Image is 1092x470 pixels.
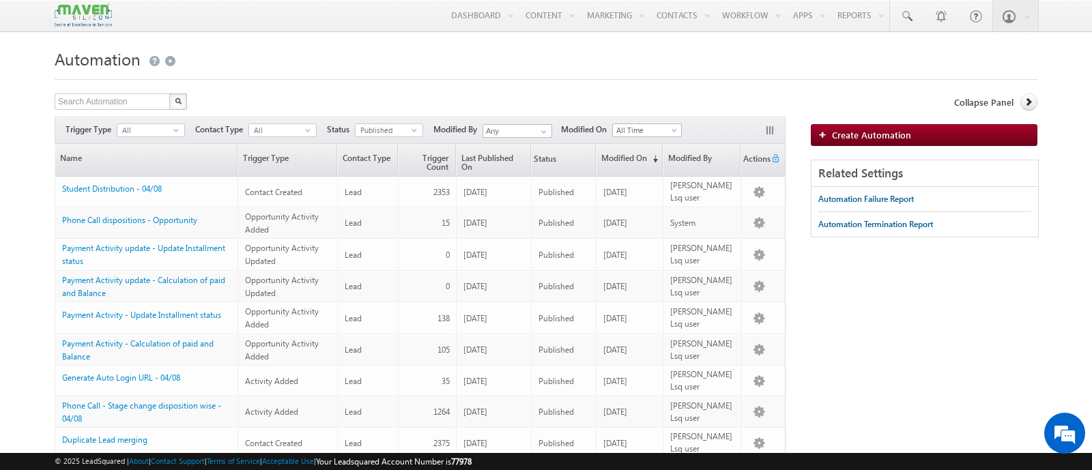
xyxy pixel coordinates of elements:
span: Contact Created [245,438,302,448]
div: [PERSON_NAME] Lsq user [670,306,734,330]
div: Automation Failure Report [818,193,914,205]
span: Published [538,218,574,228]
span: Actions [741,145,771,175]
span: [DATE] [603,187,627,197]
span: [DATE] [463,218,487,228]
input: Type to Search [483,124,552,138]
div: [PERSON_NAME] Lsq user [670,338,734,362]
a: Contact Support [151,456,205,465]
span: Lead [345,250,362,260]
span: select [173,127,184,133]
span: Published [538,407,574,417]
span: Status [327,123,355,136]
a: Student Distribution - 04/08 [62,183,162,194]
span: Trigger Type [66,123,117,136]
a: Payment Activity update - Calculation of paid and Balance [62,275,225,298]
a: Phone Call - Stage change disposition wise - 04/08 [62,400,221,424]
a: Payment Activity - Update Installment status [62,310,221,320]
span: Opportunity Activity Added [245,211,319,235]
a: All Time [612,123,682,137]
span: Published [538,344,574,355]
img: add_icon.png [818,130,832,138]
div: [PERSON_NAME] Lsq user [670,430,734,455]
div: Automation Termination Report [818,218,933,231]
span: 0 [446,281,450,291]
span: Lead [345,218,362,228]
span: [DATE] [603,407,627,417]
span: 1264 [433,407,450,417]
a: Automation Failure Report [818,187,914,211]
span: 35 [442,376,450,386]
span: Lead [345,313,362,323]
a: Show All Items [534,125,551,138]
a: Payment Activity - Calculation of paid and Balance [62,338,214,362]
span: [DATE] [603,344,627,355]
span: Published [356,124,412,136]
a: Terms of Service [207,456,260,465]
a: Contact Type [338,144,397,176]
span: Opportunity Activity Updated [245,275,319,298]
span: Activity Added [245,376,298,386]
span: Contact Created [245,187,302,197]
a: Payment Activity update - Update Installment status [62,243,225,266]
span: Opportunity Activity Added [245,306,319,329]
span: [DATE] [463,376,487,386]
a: Last Published On [457,144,530,176]
div: System [670,217,734,229]
span: 2375 [433,438,450,448]
span: [DATE] [603,250,627,260]
span: [DATE] [603,313,627,323]
div: [PERSON_NAME] Lsq user [670,274,734,299]
span: 138 [437,313,450,323]
span: 77978 [451,456,472,467]
span: [DATE] [463,407,487,417]
span: Modified By [433,123,483,136]
span: Contact Type [195,123,248,136]
img: Search [175,98,182,104]
span: All [117,124,173,136]
span: Lead [345,376,362,386]
span: [DATE] [463,281,487,291]
span: [DATE] [603,218,627,228]
a: About [129,456,149,465]
span: 105 [437,344,450,355]
span: 15 [442,218,450,228]
span: (sorted descending) [647,153,658,164]
a: Duplicate Lead merging [62,435,147,445]
span: select [305,127,316,133]
span: Published [538,250,574,260]
a: Generate Auto Login URL - 04/08 [62,372,180,383]
a: Name [55,144,237,176]
a: Trigger Count [399,144,455,176]
span: [DATE] [603,438,627,448]
span: Modified On [561,123,612,136]
span: [DATE] [603,281,627,291]
span: Opportunity Activity Updated [245,243,319,266]
span: [DATE] [463,313,487,323]
span: Published [538,187,574,197]
span: [DATE] [463,438,487,448]
span: Lead [345,187,362,197]
span: Opportunity Activity Added [245,338,319,362]
a: Automation Termination Report [818,212,933,237]
span: Lead [345,438,362,448]
span: Status [532,145,556,175]
span: Lead [345,281,362,291]
div: Related Settings [811,160,1038,187]
span: Activity Added [245,407,298,417]
span: Published [538,313,574,323]
div: [PERSON_NAME] Lsq user [670,179,734,204]
span: [DATE] [463,187,487,197]
span: Collapse Panel [954,96,1014,108]
span: 0 [446,250,450,260]
span: 2353 [433,187,450,197]
span: Lead [345,344,362,355]
img: Custom Logo [55,3,112,27]
span: © 2025 LeadSquared | | | | | [55,455,472,468]
div: [PERSON_NAME] Lsq user [670,400,734,424]
span: [DATE] [463,344,487,355]
a: Acceptable Use [262,456,314,465]
span: Lead [345,407,362,417]
span: Published [538,281,574,291]
span: [DATE] [463,250,487,260]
